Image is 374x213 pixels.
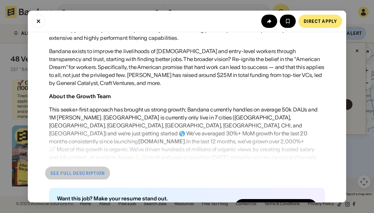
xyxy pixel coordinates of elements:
div: Bandana exists to improve the livelihoods of [DEMOGRAPHIC_DATA] and entry-level workers through t... [49,47,325,87]
button: Close [32,15,45,28]
div: Direct Apply [304,19,337,24]
div: See full description [50,171,105,176]
div: [DOMAIN_NAME]. [138,138,186,145]
div: Want this job? Make your resume stand out. [57,196,229,201]
div: This seeker-first approach has brought us strong growth; Bandana currently handles on average 50k... [49,106,325,177]
div: About the Growth Team [49,93,111,100]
